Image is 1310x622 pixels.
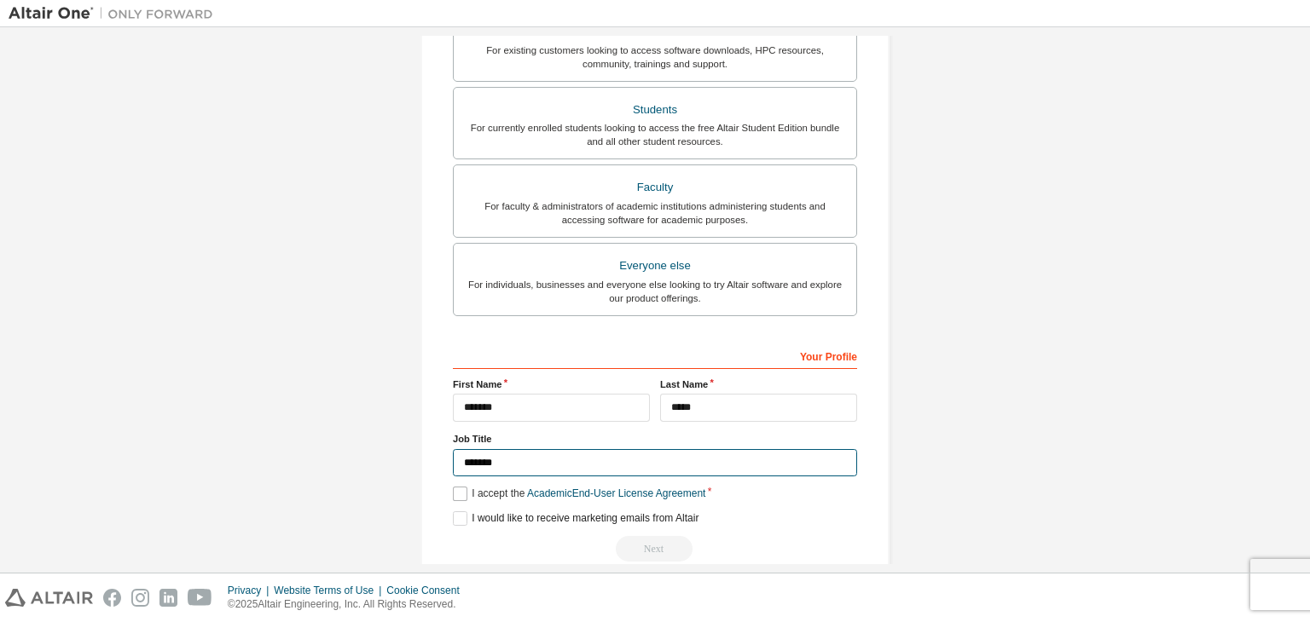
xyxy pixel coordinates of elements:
[228,597,470,612] p: © 2025 Altair Engineering, Inc. All Rights Reserved.
[9,5,222,22] img: Altair One
[453,487,705,501] label: I accept the
[464,43,846,71] div: For existing customers looking to access software downloads, HPC resources, community, trainings ...
[453,536,857,562] div: You need to provide your academic email
[228,584,274,597] div: Privacy
[464,121,846,148] div: For currently enrolled students looking to access the free Altair Student Edition bundle and all ...
[103,589,121,607] img: facebook.svg
[453,511,698,526] label: I would like to receive marketing emails from Altair
[453,377,650,391] label: First Name
[464,176,846,199] div: Faculty
[159,589,177,607] img: linkedin.svg
[5,589,93,607] img: altair_logo.svg
[464,254,846,278] div: Everyone else
[527,487,705,499] a: Academic End-User License Agreement
[464,278,846,305] div: For individuals, businesses and everyone else looking to try Altair software and explore our prod...
[453,342,857,369] div: Your Profile
[274,584,386,597] div: Website Terms of Use
[464,98,846,122] div: Students
[386,584,469,597] div: Cookie Consent
[131,589,149,607] img: instagram.svg
[188,589,212,607] img: youtube.svg
[660,377,857,391] label: Last Name
[453,432,857,446] label: Job Title
[464,199,846,227] div: For faculty & administrators of academic institutions administering students and accessing softwa...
